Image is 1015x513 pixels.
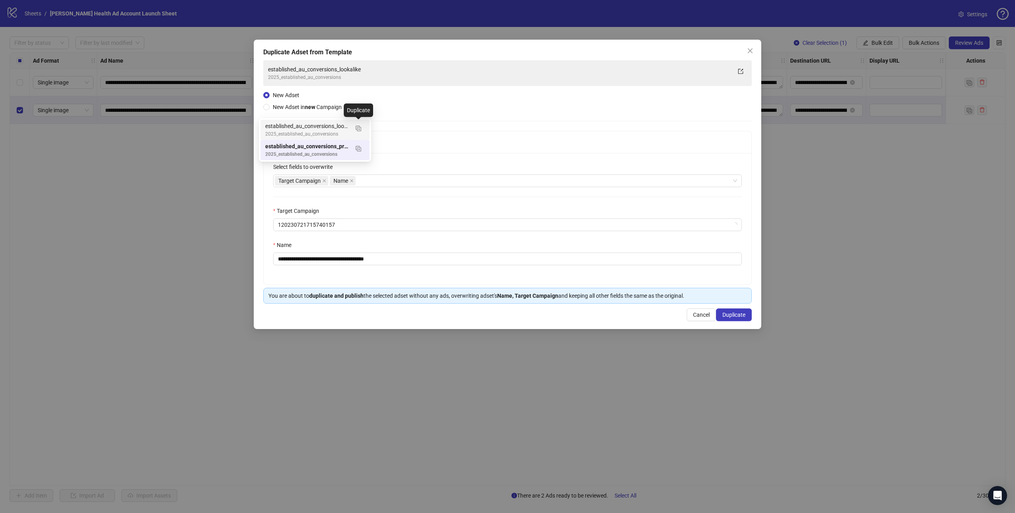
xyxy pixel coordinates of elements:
div: established_au_conversions_prospecting [260,140,370,160]
strong: new [305,104,315,110]
label: Name [273,241,297,249]
span: export [738,69,743,74]
button: Close [744,44,756,57]
strong: Name, Target Campaign [497,293,558,299]
span: Cancel [693,312,710,318]
span: Name [330,176,356,186]
div: established_au_conversions_lookalike [260,120,370,140]
div: established_au_conversions_lookalike [268,65,731,74]
div: Adset [273,137,742,147]
button: Duplicate [352,122,365,134]
div: Duplicate Adset from Template [263,48,752,57]
img: Duplicate [356,126,361,131]
div: established_au_conversions_prospecting [265,142,349,151]
button: Duplicate [716,308,752,321]
div: Open Intercom Messenger [988,486,1007,505]
span: New Adset [273,92,299,98]
span: Duplicate [722,312,745,318]
input: Name [273,253,742,265]
span: Target Campaign [278,176,321,185]
span: Target Campaign [275,176,328,186]
div: 2025_established_au_conversions [268,74,731,81]
div: Duplicate [344,103,373,117]
span: close [350,179,354,183]
div: 2025_established_au_conversions [265,130,349,138]
span: Name [333,176,348,185]
span: close [322,179,326,183]
div: You are about to the selected adset without any ads, overwriting adset's and keeping all other fi... [268,291,747,300]
div: 2025_established_au_conversions [265,151,349,158]
button: Duplicate [352,142,365,155]
span: 120230721715740157 [278,219,737,231]
button: Cancel [687,308,716,321]
label: Target Campaign [273,207,324,215]
label: Select fields to overwrite [273,163,338,171]
strong: duplicate and publish [309,293,364,299]
span: New Adset in Campaign [273,104,342,110]
span: close [747,48,753,54]
img: Duplicate [356,146,361,151]
div: established_au_conversions_lookalike [265,122,349,130]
